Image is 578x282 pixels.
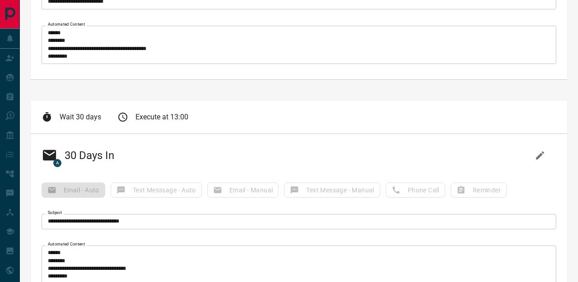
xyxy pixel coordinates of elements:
div: Wait 30 days [42,112,101,123]
label: Automated Content [48,22,85,27]
label: Automated Content [48,241,85,247]
h2: 30 Days In [42,145,114,166]
label: Subject [48,210,62,216]
div: Execute at 13:00 [117,112,188,123]
span: A [53,159,61,167]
